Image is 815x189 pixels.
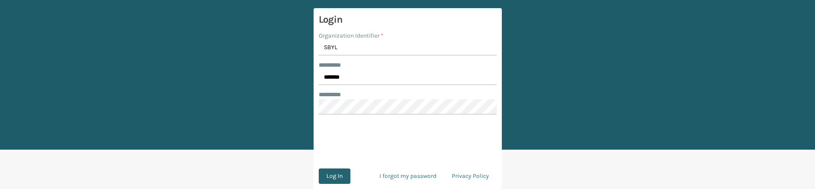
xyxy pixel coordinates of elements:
[343,125,473,158] iframe: reCAPTCHA
[319,13,497,26] h3: Login
[444,168,497,184] a: Privacy Policy
[372,168,444,184] a: I forgot my password
[319,168,350,184] button: Log In
[319,31,383,40] label: Organization Identifier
